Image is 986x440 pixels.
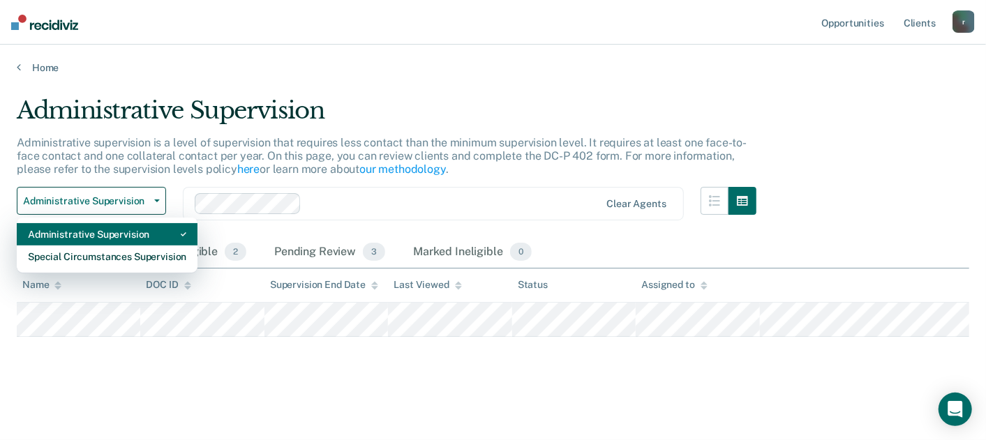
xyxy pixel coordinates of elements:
div: Supervision End Date [270,279,378,291]
a: our methodology [359,162,446,176]
div: Administrative Supervision [28,223,186,245]
div: Last Viewed [394,279,461,291]
div: Special Circumstances Supervision [28,245,186,268]
div: DOC ID [146,279,191,291]
span: Administrative Supervision [23,195,149,207]
button: r [953,10,975,33]
p: Administrative supervision is a level of supervision that requires less contact than the minimum ... [17,136,747,176]
div: Clear agents [606,198,666,210]
div: Name [22,279,61,291]
div: Assigned to [641,279,707,291]
span: 0 [510,243,532,261]
div: Pending Review3 [271,237,388,268]
a: here [237,162,260,176]
a: Home [17,61,969,74]
button: Administrative Supervision [17,187,166,215]
span: 2 [225,243,246,261]
div: Status [518,279,548,291]
img: Recidiviz [11,15,78,30]
div: Open Intercom Messenger [939,393,972,426]
div: Administrative Supervision [17,96,756,136]
span: 3 [363,243,385,261]
div: Marked Ineligible0 [410,237,535,268]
